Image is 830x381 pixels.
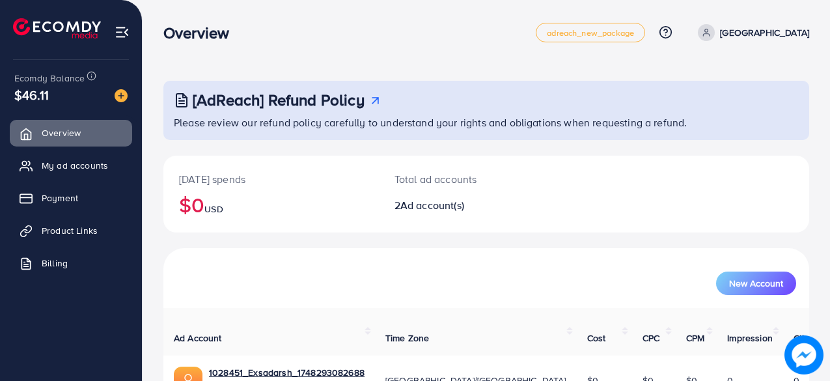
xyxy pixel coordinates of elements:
[10,185,132,211] a: Payment
[42,224,98,237] span: Product Links
[14,72,85,85] span: Ecomdy Balance
[547,29,634,37] span: adreach_new_package
[716,272,796,295] button: New Account
[115,25,130,40] img: menu
[42,126,81,139] span: Overview
[209,366,365,379] a: 1028451_Exsadarsh_1748293082688
[204,203,223,216] span: USD
[727,332,773,345] span: Impression
[174,332,222,345] span: Ad Account
[643,332,659,345] span: CPC
[394,171,525,187] p: Total ad accounts
[693,24,809,41] a: [GEOGRAPHIC_DATA]
[42,159,108,172] span: My ad accounts
[385,332,429,345] span: Time Zone
[784,335,823,374] img: image
[115,89,128,102] img: image
[179,171,363,187] p: [DATE] spends
[10,250,132,276] a: Billing
[10,152,132,178] a: My ad accounts
[10,120,132,146] a: Overview
[794,332,818,345] span: Clicks
[729,279,783,288] span: New Account
[587,332,606,345] span: Cost
[400,198,464,212] span: Ad account(s)
[686,332,704,345] span: CPM
[13,18,101,38] img: logo
[174,115,801,130] p: Please review our refund policy carefully to understand your rights and obligations when requesti...
[179,192,363,217] h2: $0
[394,199,525,212] h2: 2
[163,23,240,42] h3: Overview
[536,23,645,42] a: adreach_new_package
[10,218,132,244] a: Product Links
[193,91,365,109] h3: [AdReach] Refund Policy
[720,25,809,40] p: [GEOGRAPHIC_DATA]
[14,85,49,104] span: $46.11
[42,257,68,270] span: Billing
[42,191,78,205] span: Payment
